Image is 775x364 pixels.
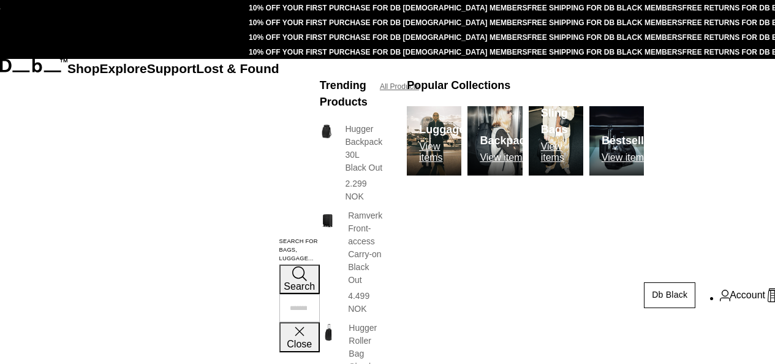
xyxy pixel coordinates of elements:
span: 4.499 NOK [348,291,369,314]
a: Account [720,288,765,303]
h3: Popular Collections [407,77,510,94]
a: Shop [67,61,100,76]
a: Db Bestsellers View items [589,106,644,176]
label: Search for Bags, Luggage... [279,238,320,263]
a: Lost & Found [196,61,279,76]
span: Account [730,288,765,303]
p: View items [541,141,583,163]
img: Hugger Roller Bag Check-in 60L Black Out [320,322,336,343]
a: All Products [380,81,419,92]
a: Db Sling Bags View items [529,106,583,176]
a: FREE SHIPPING FOR DB BLACK MEMBERS [527,33,682,42]
span: Search [284,281,315,292]
h3: Ramverk Front-access Carry-on Black Out [348,209,382,287]
p: View items [602,152,660,163]
a: 10% OFF YOUR FIRST PURCHASE FOR DB [DEMOGRAPHIC_DATA] MEMBERS [249,48,527,56]
a: 10% OFF YOUR FIRST PURCHASE FOR DB [DEMOGRAPHIC_DATA] MEMBERS [249,33,527,42]
a: Db Backpacks View items [467,106,522,176]
a: 10% OFF YOUR FIRST PURCHASE FOR DB [DEMOGRAPHIC_DATA] MEMBERS [249,18,527,27]
h3: Hugger Backpack 30L Black Out [345,123,382,174]
a: Db Black [644,282,695,308]
span: 2.299 NOK [345,179,366,201]
span: Close [287,339,312,349]
a: Ramverk Front-access Carry-on Black Out Ramverk Front-access Carry-on Black Out 4.499 NOK [320,209,382,316]
a: Hugger Backpack 30L Black Out Hugger Backpack 30L Black Out 2.299 NOK [320,123,382,203]
img: Ramverk Front-access Carry-on Black Out [320,209,336,230]
h3: Backpacks [480,133,537,149]
a: FREE SHIPPING FOR DB BLACK MEMBERS [527,18,682,27]
h3: Luggage [419,122,465,138]
h3: Trending Products [320,77,368,110]
img: Db [407,106,461,176]
p: View items [419,141,465,163]
a: 10% OFF YOUR FIRST PURCHASE FOR DB [DEMOGRAPHIC_DATA] MEMBERS [249,4,527,12]
a: Db Luggage View items [407,106,461,176]
img: Hugger Backpack 30L Black Out [320,123,333,140]
button: Close [279,322,320,352]
img: Db [467,106,522,176]
a: FREE SHIPPING FOR DB BLACK MEMBERS [527,4,682,12]
a: Explore [100,61,147,76]
h3: Sling Bags [541,105,583,138]
button: Search [279,265,320,294]
a: FREE SHIPPING FOR DB BLACK MEMBERS [527,48,682,56]
p: View items [480,152,537,163]
a: Support [147,61,197,76]
img: Db [589,106,644,176]
h3: Bestsellers [602,133,660,149]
